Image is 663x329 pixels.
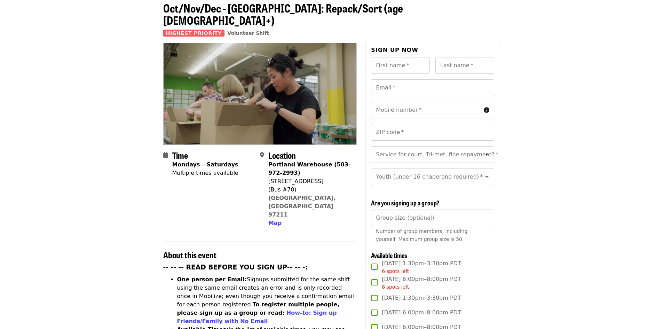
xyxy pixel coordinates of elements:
[382,275,461,291] span: [DATE] 6:00pm–8:00pm PDT
[371,57,430,74] input: First name
[371,79,494,96] input: Email
[371,102,481,118] input: Mobile number
[268,149,296,161] span: Location
[177,276,247,283] strong: One person per Email:
[172,161,238,168] strong: Mondays – Saturdays
[163,152,168,158] i: calendar icon
[382,284,409,290] span: 8 spots left
[260,152,264,158] i: map-marker-alt icon
[382,259,461,275] span: [DATE] 1:30pm–3:30pm PDT
[268,195,336,218] a: [GEOGRAPHIC_DATA], [GEOGRAPHIC_DATA] 97211
[177,310,337,324] a: How-to: Sign up Friends/Family with No Email
[268,220,282,226] span: Map
[268,219,282,227] button: Map
[371,124,494,141] input: ZIP code
[382,308,461,317] span: [DATE] 6:00pm–8:00pm PDT
[484,107,489,113] i: circle-info icon
[435,57,494,74] input: Last name
[268,161,351,176] strong: Portland Warehouse (503-972-2993)
[163,264,308,271] strong: -- -- -- READ BEFORE YOU SIGN UP-- -- -:
[268,177,351,186] div: [STREET_ADDRESS]
[177,275,357,326] li: Signups submitted for the same shift using the same email creates an error and is only recorded o...
[382,294,461,302] span: [DATE] 1:30pm–3:30pm PDT
[371,210,494,226] input: [object Object]
[371,47,418,53] span: Sign up now
[268,186,351,194] div: (Bus #70)
[382,268,409,274] span: 6 spots left
[376,228,467,242] span: Number of group members, including yourself. Maximum group size is 50
[172,169,238,177] div: Multiple times available
[371,198,440,207] span: Are you signing up a group?
[227,30,269,36] a: Volunteer Shift
[163,249,216,261] span: About this event
[482,150,492,159] button: Open
[172,149,188,161] span: Time
[482,172,492,182] button: Open
[164,43,357,144] img: Oct/Nov/Dec - Portland: Repack/Sort (age 8+) organized by Oregon Food Bank
[371,251,407,260] span: Available times
[177,301,340,316] strong: To register multiple people, please sign up as a group or read:
[163,30,225,37] span: Highest Priority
